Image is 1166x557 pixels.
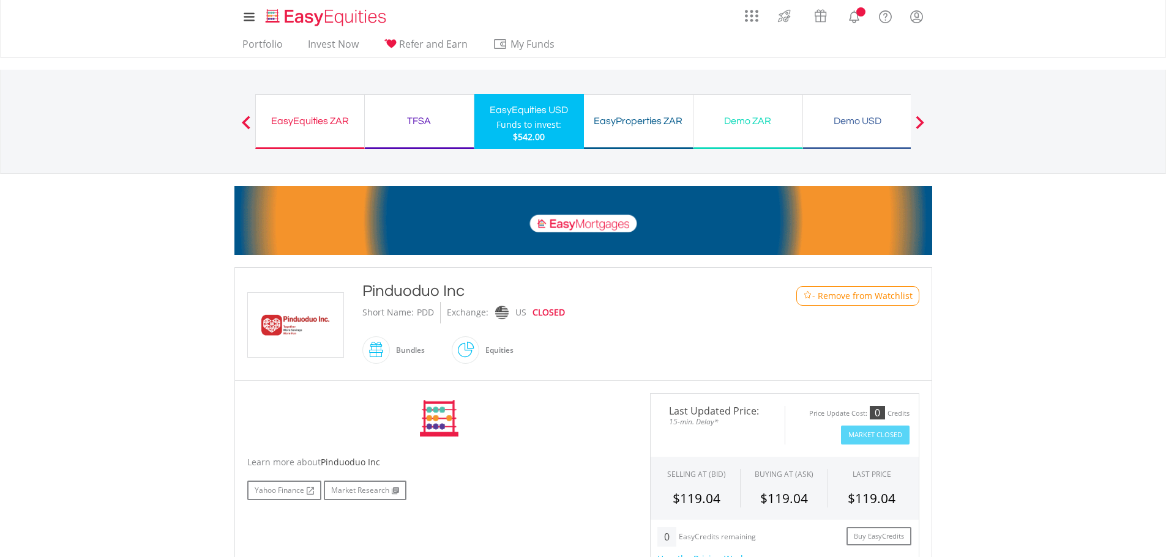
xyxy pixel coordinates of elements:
[399,37,468,51] span: Refer and Earn
[760,490,808,507] span: $119.04
[250,293,342,357] img: EQU.US.PDD.png
[482,101,577,119] div: EasyEquities USD
[533,302,565,323] div: CLOSED
[737,3,766,23] a: AppsGrid
[679,533,756,543] div: EasyCredits remaining
[362,302,414,323] div: Short Name:
[745,9,758,23] img: grid-menu-icon.svg
[701,113,795,130] div: Demo ZAR
[362,280,747,302] div: Pinduoduo Inc
[809,409,867,418] div: Price Update Cost:
[515,302,526,323] div: US
[841,426,910,444] button: Market Closed
[853,469,891,479] div: LAST PRICE
[812,290,913,302] span: - Remove from Watchlist
[848,490,895,507] span: $119.04
[810,6,831,26] img: vouchers-v2.svg
[324,481,406,500] a: Market Research
[667,469,726,479] div: SELLING AT (BID)
[234,186,932,255] img: EasyMortage Promotion Banner
[303,38,364,57] a: Invest Now
[261,3,391,28] a: Home page
[870,3,901,28] a: FAQ's and Support
[234,122,258,134] button: Previous
[237,38,288,57] a: Portfolio
[888,409,910,418] div: Credits
[796,286,919,306] button: Watchlist - Remove from Watchlist
[901,3,932,30] a: My Profile
[810,113,905,130] div: Demo USD
[591,113,686,130] div: EasyProperties ZAR
[870,406,885,419] div: 0
[660,406,775,416] span: Last Updated Price:
[803,291,812,300] img: Watchlist
[372,113,466,130] div: TFSA
[657,527,676,547] div: 0
[496,119,561,131] div: Funds to invest:
[673,490,720,507] span: $119.04
[379,38,473,57] a: Refer and Earn
[660,416,775,427] span: 15-min. Delay*
[802,3,839,26] a: Vouchers
[479,336,514,365] div: Equities
[774,6,794,26] img: thrive-v2.svg
[908,122,932,134] button: Next
[846,527,911,546] a: Buy EasyCredits
[321,456,380,468] span: Pinduoduo Inc
[513,131,545,142] span: $542.00
[390,336,425,365] div: Bundles
[263,7,391,28] img: EasyEquities_Logo.png
[263,113,357,130] div: EasyEquities ZAR
[755,469,813,479] span: BUYING AT (ASK)
[495,306,508,320] img: nasdaq.png
[247,456,632,468] div: Learn more about
[417,302,434,323] div: PDD
[247,481,321,500] a: Yahoo Finance
[839,3,870,28] a: Notifications
[493,36,573,52] span: My Funds
[447,302,488,323] div: Exchange:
